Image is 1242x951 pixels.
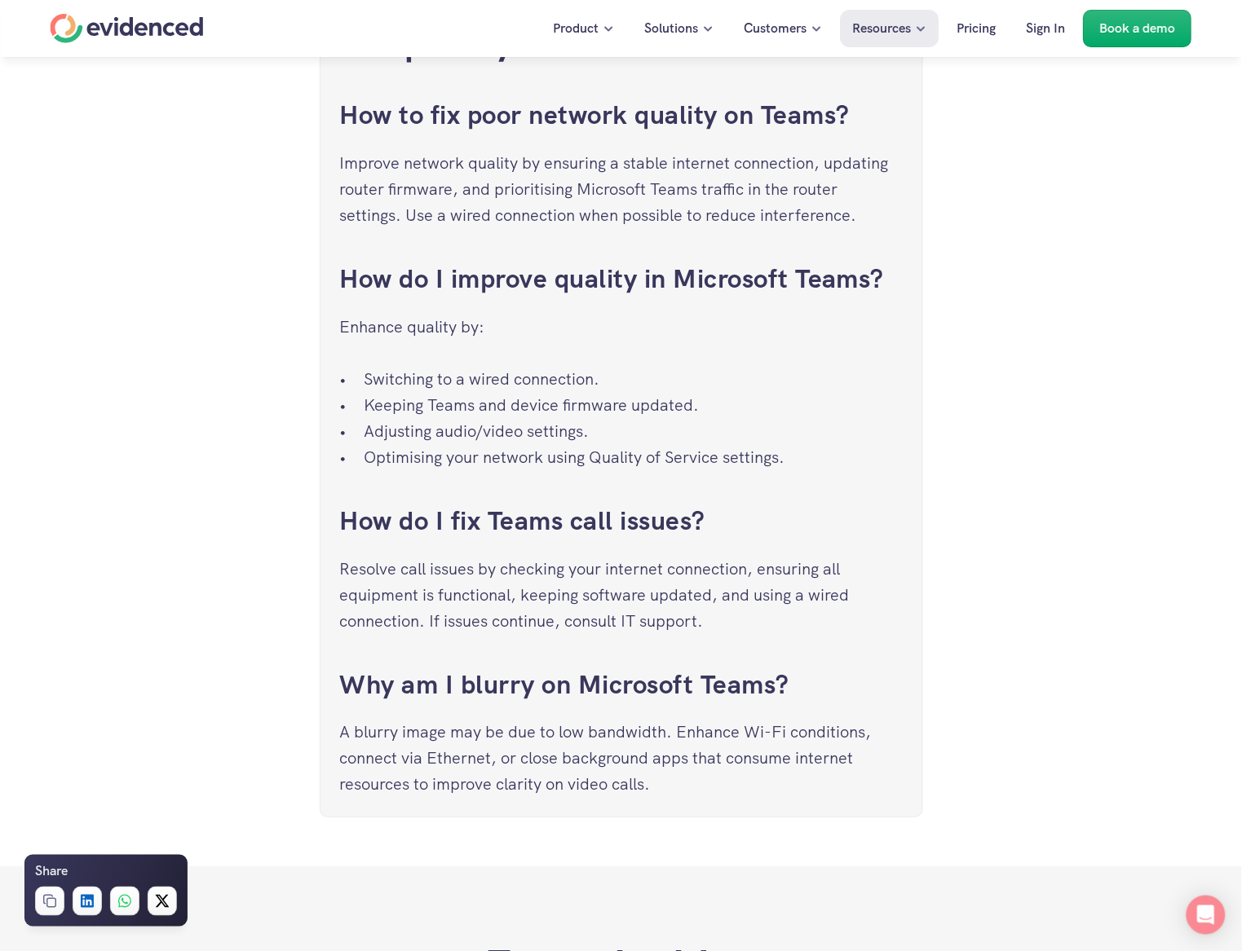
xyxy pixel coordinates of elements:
p: Pricing [957,18,997,39]
a: Sign In [1014,10,1078,47]
a: How do I fix Teams call issues? [340,504,706,538]
p: Keeping Teams and device firmware updated. [365,392,903,418]
a: Why am I blurry on Microsoft Teams? [340,667,790,702]
p: Product [554,18,599,39]
p: Adjusting audio/video settings. [365,418,903,444]
p: Sign In [1027,18,1066,39]
p: Solutions [645,18,699,39]
p: Optimising your network using Quality of Service settings. [365,444,903,470]
a: Book a demo [1084,10,1192,47]
p: Resolve call issues by checking your internet connection, ensuring all equipment is functional, k... [340,556,903,634]
p: Improve network quality by ensuring a stable internet connection, updating router firmware, and p... [340,150,903,228]
p: Switching to a wired connection. [365,366,903,392]
p: Book a demo [1100,18,1176,39]
p: A blurry image may be due to low bandwidth. Enhance Wi-Fi conditions, connect via Ethernet, or cl... [340,719,903,797]
p: Enhance quality by: [340,314,903,340]
a: Home [51,14,204,43]
a: How do I improve quality in Microsoft Teams? [340,262,885,296]
a: Pricing [945,10,1009,47]
div: Open Intercom Messenger [1187,896,1226,935]
p: Resources [853,18,912,39]
p: Customers [745,18,807,39]
h6: Share [35,861,68,883]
